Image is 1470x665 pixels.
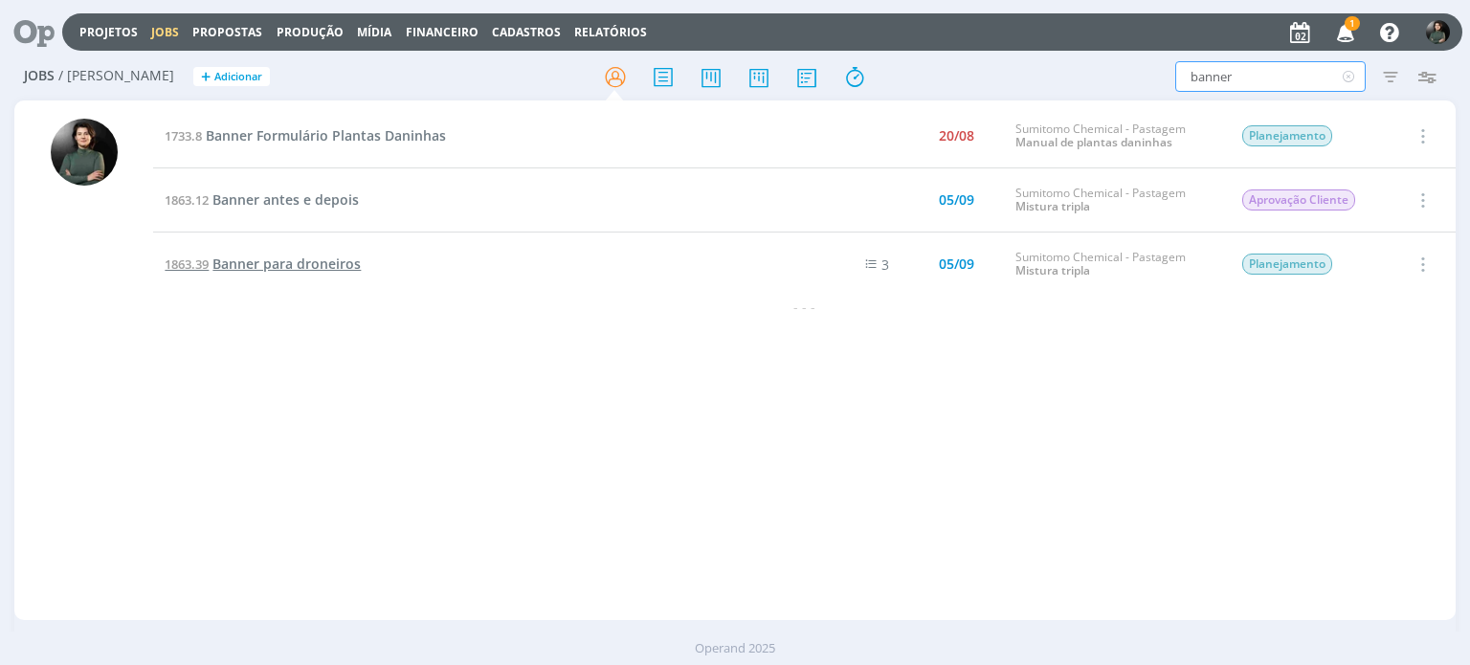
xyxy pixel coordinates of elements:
a: Jobs [151,24,179,40]
span: Adicionar [214,71,262,83]
span: Planejamento [1242,125,1332,146]
span: Aprovação Cliente [1242,189,1355,211]
div: Sumitomo Chemical - Pastagem [1015,251,1213,278]
button: Mídia [351,25,397,40]
div: 05/09 [939,193,974,207]
span: + [201,67,211,87]
a: Mistura tripla [1015,198,1090,214]
a: Relatórios [574,24,647,40]
span: 1863.12 [165,191,209,209]
button: Financeiro [400,25,484,40]
span: Banner Formulário Plantas Daninhas [206,126,446,144]
span: Banner antes e depois [212,190,359,209]
span: Propostas [192,24,262,40]
div: Sumitomo Chemical - Pastagem [1015,187,1213,214]
img: M [1426,20,1450,44]
span: Planejamento [1242,254,1332,275]
a: Mídia [357,24,391,40]
button: Cadastros [486,25,567,40]
a: 1733.8Banner Formulário Plantas Daninhas [165,126,446,144]
button: Projetos [74,25,144,40]
button: Relatórios [568,25,653,40]
span: Banner para droneiros [212,255,361,273]
div: Sumitomo Chemical - Pastagem [1015,122,1213,150]
a: Projetos [79,24,138,40]
span: Jobs [24,68,55,84]
span: 1 [1345,16,1360,31]
img: M [51,119,118,186]
button: M [1425,15,1451,49]
button: 1 [1325,15,1364,50]
a: Mistura tripla [1015,262,1090,278]
a: Manual de plantas daninhas [1015,134,1172,150]
a: Produção [277,24,344,40]
span: 1733.8 [165,127,202,144]
button: Produção [271,25,349,40]
span: Cadastros [492,24,561,40]
a: 1863.12Banner antes e depois [165,190,359,209]
span: / [PERSON_NAME] [58,68,174,84]
span: 3 [881,255,889,274]
div: 05/09 [939,257,974,271]
div: 20/08 [939,129,974,143]
div: - - - [153,297,1455,317]
a: 1863.39Banner para droneiros [165,255,361,273]
button: Jobs [145,25,185,40]
span: 1863.39 [165,255,209,273]
button: +Adicionar [193,67,270,87]
input: Busca [1175,61,1366,92]
button: Propostas [187,25,268,40]
a: Financeiro [406,24,479,40]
